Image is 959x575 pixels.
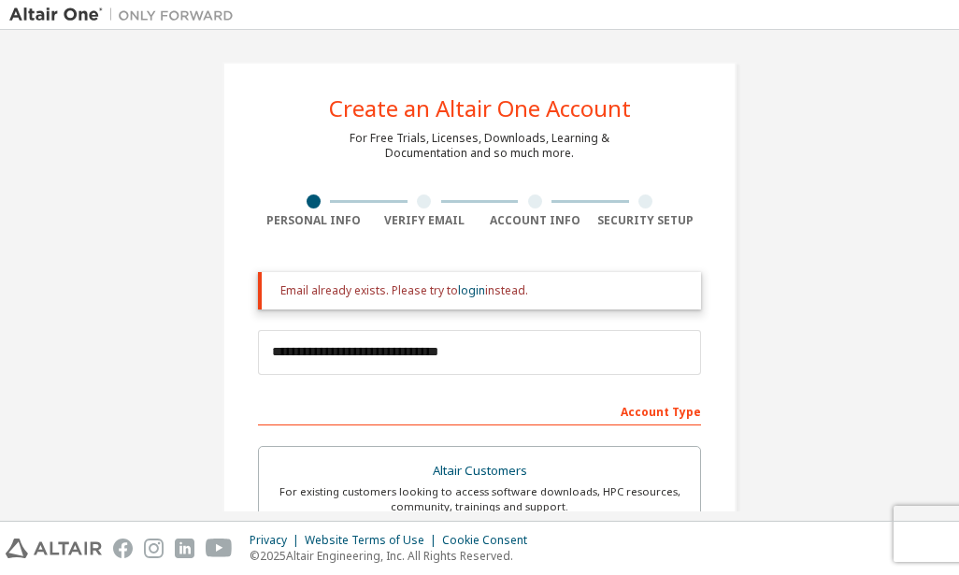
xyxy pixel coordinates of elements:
[9,6,243,24] img: Altair One
[270,458,689,484] div: Altair Customers
[270,484,689,514] div: For existing customers looking to access software downloads, HPC resources, community, trainings ...
[280,283,686,298] div: Email already exists. Please try to instead.
[6,539,102,558] img: altair_logo.svg
[329,97,631,120] div: Create an Altair One Account
[369,213,480,228] div: Verify Email
[479,213,591,228] div: Account Info
[458,282,485,298] a: login
[258,213,369,228] div: Personal Info
[591,213,702,228] div: Security Setup
[442,533,538,548] div: Cookie Consent
[305,533,442,548] div: Website Terms of Use
[206,539,233,558] img: youtube.svg
[113,539,133,558] img: facebook.svg
[175,539,194,558] img: linkedin.svg
[258,395,701,425] div: Account Type
[144,539,164,558] img: instagram.svg
[250,548,538,564] p: © 2025 Altair Engineering, Inc. All Rights Reserved.
[250,533,305,548] div: Privacy
[350,131,609,161] div: For Free Trials, Licenses, Downloads, Learning & Documentation and so much more.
